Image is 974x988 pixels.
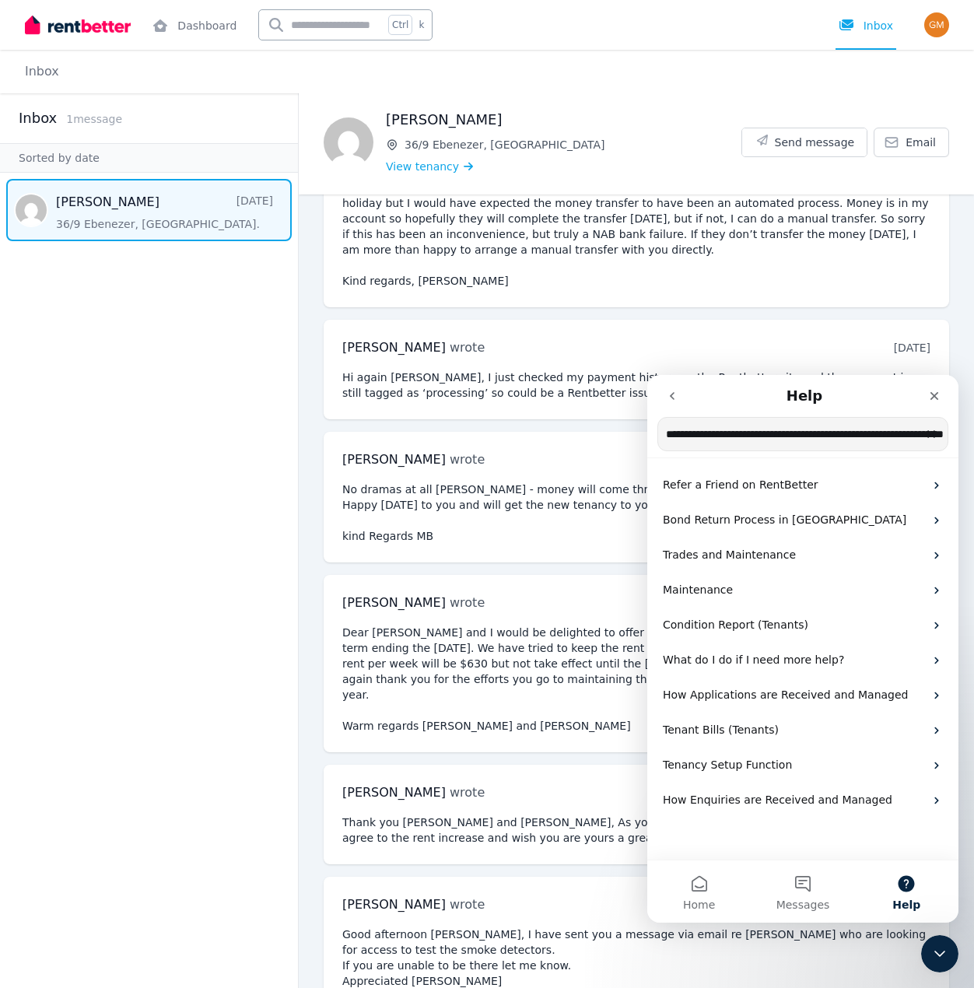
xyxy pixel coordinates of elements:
[19,107,57,129] h2: Inbox
[388,15,412,35] span: Ctrl
[874,128,949,157] a: Email
[342,815,930,846] pre: Thank you [PERSON_NAME] and [PERSON_NAME], As you know, I love it here, completely understand and...
[342,370,930,401] pre: Hi again [PERSON_NAME], I just checked my payment history on the Rentbetter site and the payment ...
[405,137,741,152] span: 36/9 Ebenezer, [GEOGRAPHIC_DATA]
[450,452,485,467] span: wrote
[924,12,949,37] img: George McArdle
[386,159,459,174] span: View tenancy
[647,375,958,923] iframe: Intercom live chat
[386,109,741,131] h1: [PERSON_NAME]
[450,897,485,912] span: wrote
[450,595,485,610] span: wrote
[906,135,936,150] span: Email
[839,18,893,33] div: Inbox
[342,785,446,800] span: [PERSON_NAME]
[342,340,446,355] span: [PERSON_NAME]
[56,193,273,232] a: [PERSON_NAME][DATE]36/9 Ebenezer, [GEOGRAPHIC_DATA].
[921,935,958,972] iframe: Intercom live chat
[419,19,424,31] span: k
[342,180,930,289] pre: Good morning [PERSON_NAME], the bank still hasn’t drawn rent from my account. I know it’s a publi...
[450,785,485,800] span: wrote
[342,595,446,610] span: [PERSON_NAME]
[450,340,485,355] span: wrote
[342,452,446,467] span: [PERSON_NAME]
[342,482,930,544] pre: No dramas at all [PERSON_NAME] - money will come through when it does. Happy [DATE] to you and wi...
[775,135,855,150] span: Send message
[894,342,930,354] time: [DATE]
[25,13,131,37] img: RentBetter
[342,625,930,734] pre: Dear [PERSON_NAME] and I would be delighted to offer a 12 month extension on your lease on a fixe...
[324,117,373,167] img: Mark Burns
[386,159,473,174] a: View tenancy
[66,113,122,125] span: 1 message
[25,64,59,79] a: Inbox
[342,897,446,912] span: [PERSON_NAME]
[742,128,867,156] button: Send message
